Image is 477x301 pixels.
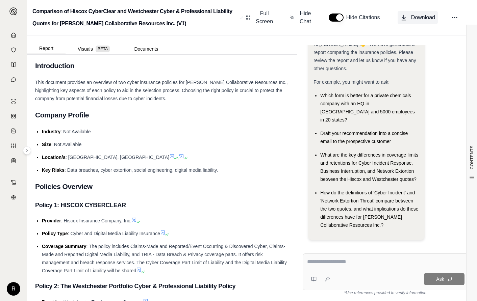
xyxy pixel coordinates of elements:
span: For example, you might want to ask: [313,79,390,85]
a: Home [4,28,23,42]
button: Report [27,43,66,54]
span: How do the definitions of 'Cyber Incident' and 'Network Extortion Threat' compare between the two... [320,190,418,228]
span: Industry [42,129,60,134]
div: R [7,282,20,296]
button: Expand sidebar [7,5,20,18]
a: Contract Analysis [4,175,23,189]
a: Coverage Table [4,154,23,167]
h3: Policy 1: HISCOX CYBERCLEAR [35,199,289,211]
span: This document provides an overview of two cyber insurance policies for [PERSON_NAME] Collaborativ... [35,80,288,101]
button: Hide Chat [287,7,315,28]
h2: Company Profile [35,108,289,122]
span: Full Screen [255,9,274,26]
span: : Hiscox Insurance Company, Inc. [61,218,131,223]
span: Which form is better for a private chemicals company with an HQ in [GEOGRAPHIC_DATA] and 5000 emp... [320,93,415,122]
span: : Cyber and Digital Media Liability Insurance [68,231,160,236]
span: : Not Available [51,142,81,147]
a: Chat [4,73,23,86]
span: Hide Chat [298,9,312,26]
span: Policy Type [42,231,68,236]
span: Key Risks [42,167,65,173]
span: : Not Available [60,129,91,134]
span: What are the key differences in coverage limits and retentions for Cyber Incident Response, Busin... [320,152,418,182]
span: Size [42,142,51,147]
span: BETA [96,46,110,52]
h2: Comparison of Hiscox CyberClear and Westchester Cyber & Professional Liability Quotes for [PERSON... [32,5,237,30]
span: , [177,155,179,160]
img: Expand sidebar [9,7,18,16]
button: Download [398,11,438,24]
span: Coverage Summary [42,244,86,249]
span: Draft your recommendation into a concise email to the prospective customer [320,131,408,144]
a: Policy Comparisons [4,109,23,123]
a: Custom Report [4,139,23,153]
h2: Introduction [35,59,289,73]
span: : Data breaches, cyber extortion, social engineering, digital media liability. [65,167,218,173]
button: Visuals [66,44,122,54]
span: : The policy includes Claims-Made and Reported/Event Occurring & Discovered Cyber, Claims-Made an... [42,244,287,273]
h3: Policy 2: The Westchester Portfolio Cyber & Professional Liability Policy [35,280,289,292]
button: Full Screen [243,7,277,28]
a: Claim Coverage [4,124,23,138]
span: Ask [436,276,444,282]
span: : [GEOGRAPHIC_DATA], [GEOGRAPHIC_DATA] [66,155,169,160]
a: Documents Vault [4,43,23,57]
button: Ask [424,273,465,285]
a: Single Policy [4,94,23,108]
a: Legal Search Engine [4,190,23,204]
div: *Use references provided to verify information. [303,290,469,296]
span: . [144,268,146,273]
button: Expand sidebar [23,146,31,155]
button: Documents [122,44,170,54]
span: Provider [42,218,61,223]
span: Location/s [42,155,66,160]
a: Prompt Library [4,58,23,72]
span: CONTENTS [469,145,475,169]
h2: Policies Overview [35,180,289,194]
span: Hide Citations [346,13,384,22]
span: Download [411,13,435,22]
